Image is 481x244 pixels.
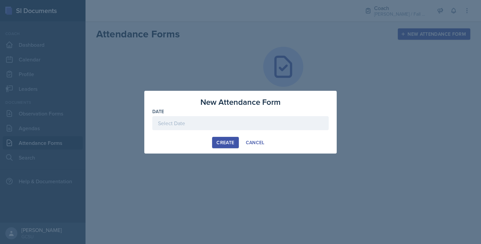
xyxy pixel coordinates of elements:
[212,137,238,148] button: Create
[242,137,269,148] button: Cancel
[152,108,164,115] label: Date
[216,140,234,145] div: Create
[200,96,281,108] h3: New Attendance Form
[246,140,265,145] div: Cancel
